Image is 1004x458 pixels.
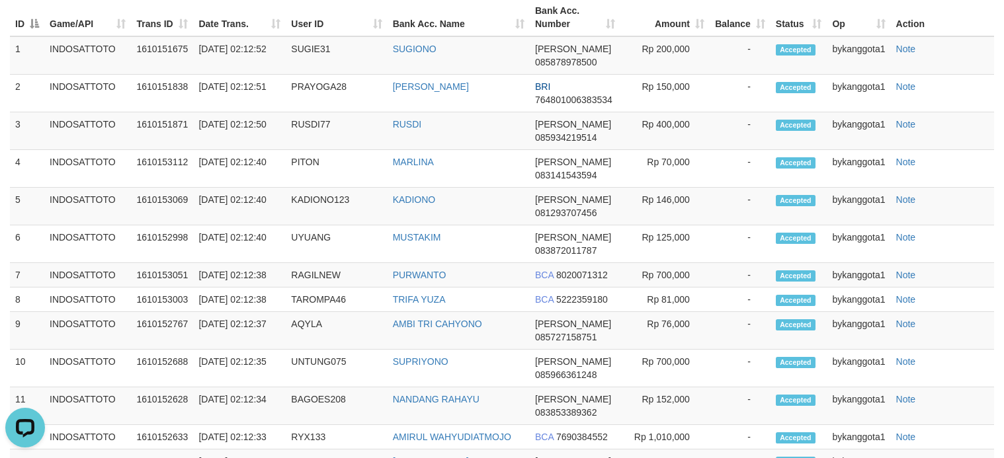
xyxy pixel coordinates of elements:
[286,263,387,287] td: RAGILNEW
[44,36,131,75] td: INDOSATTOTO
[44,425,131,449] td: INDOSATTOTO
[535,319,611,329] span: [PERSON_NAME]
[535,132,597,143] span: Copy 085934219514 to clipboard
[896,194,916,205] a: Note
[776,432,816,443] span: Accepted
[44,287,131,312] td: INDOSATTOTO
[393,432,511,442] a: AMIRUL WAHYUDIATMOJO
[286,112,387,150] td: RUSDI77
[393,294,446,305] a: TRIFA YUZA
[535,119,611,130] span: [PERSON_NAME]
[896,394,916,404] a: Note
[286,150,387,188] td: PITON
[10,225,44,263] td: 6
[10,188,44,225] td: 5
[286,312,387,350] td: AQYLA
[535,332,597,342] span: Copy 085727158751 to clipboard
[10,150,44,188] td: 4
[131,36,193,75] td: 1610151675
[620,188,710,225] td: Rp 146,000
[776,295,816,306] span: Accepted
[827,263,890,287] td: bykanggota1
[131,150,193,188] td: 1610153112
[710,150,771,188] td: -
[286,287,387,312] td: TAROMPA46
[286,350,387,387] td: UNTUNG075
[535,170,597,180] span: Copy 083141543594 to clipboard
[131,287,193,312] td: 1610153003
[776,44,816,56] span: Accepted
[393,81,469,92] a: [PERSON_NAME]
[393,44,437,54] a: SUGIONO
[535,394,611,404] span: [PERSON_NAME]
[776,233,816,244] span: Accepted
[193,75,286,112] td: [DATE] 02:12:51
[896,119,916,130] a: Note
[710,425,771,449] td: -
[193,150,286,188] td: [DATE] 02:12:40
[535,208,597,218] span: Copy 081293707456 to clipboard
[776,157,816,169] span: Accepted
[896,157,916,167] a: Note
[827,75,890,112] td: bykanggota1
[10,350,44,387] td: 10
[44,350,131,387] td: INDOSATTOTO
[620,263,710,287] td: Rp 700,000
[896,356,916,367] a: Note
[44,312,131,350] td: INDOSATTOTO
[896,319,916,329] a: Note
[535,356,611,367] span: [PERSON_NAME]
[710,387,771,425] td: -
[827,225,890,263] td: bykanggota1
[710,188,771,225] td: -
[776,195,816,206] span: Accepted
[710,287,771,312] td: -
[556,294,608,305] span: Copy 5222359180 to clipboard
[710,350,771,387] td: -
[776,82,816,93] span: Accepted
[131,263,193,287] td: 1610153051
[193,225,286,263] td: [DATE] 02:12:40
[620,425,710,449] td: Rp 1,010,000
[535,407,597,418] span: Copy 083853389362 to clipboard
[620,112,710,150] td: Rp 400,000
[193,188,286,225] td: [DATE] 02:12:40
[827,150,890,188] td: bykanggota1
[10,112,44,150] td: 3
[393,394,480,404] a: NANDANG RAHAYU
[286,36,387,75] td: SUGIE31
[193,425,286,449] td: [DATE] 02:12:33
[131,425,193,449] td: 1610152633
[535,294,554,305] span: BCA
[556,432,608,442] span: Copy 7690384552 to clipboard
[131,188,193,225] td: 1610153069
[620,75,710,112] td: Rp 150,000
[827,287,890,312] td: bykanggota1
[620,312,710,350] td: Rp 76,000
[535,369,597,380] span: Copy 085966361248 to clipboard
[620,387,710,425] td: Rp 152,000
[10,36,44,75] td: 1
[620,350,710,387] td: Rp 700,000
[710,263,771,287] td: -
[896,294,916,305] a: Note
[193,287,286,312] td: [DATE] 02:12:38
[393,319,482,329] a: AMBI TRI CAHYONO
[44,188,131,225] td: INDOSATTOTO
[776,357,816,368] span: Accepted
[776,395,816,406] span: Accepted
[896,270,916,280] a: Note
[393,119,422,130] a: RUSDI
[827,350,890,387] td: bykanggota1
[131,387,193,425] td: 1610152628
[131,75,193,112] td: 1610151838
[710,112,771,150] td: -
[827,425,890,449] td: bykanggota1
[193,36,286,75] td: [DATE] 02:12:52
[556,270,608,280] span: Copy 8020071312 to clipboard
[535,95,612,105] span: Copy 764801006383534 to clipboard
[286,425,387,449] td: RYX133
[535,245,597,256] span: Copy 083872011787 to clipboard
[393,194,436,205] a: KADIONO
[896,232,916,243] a: Note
